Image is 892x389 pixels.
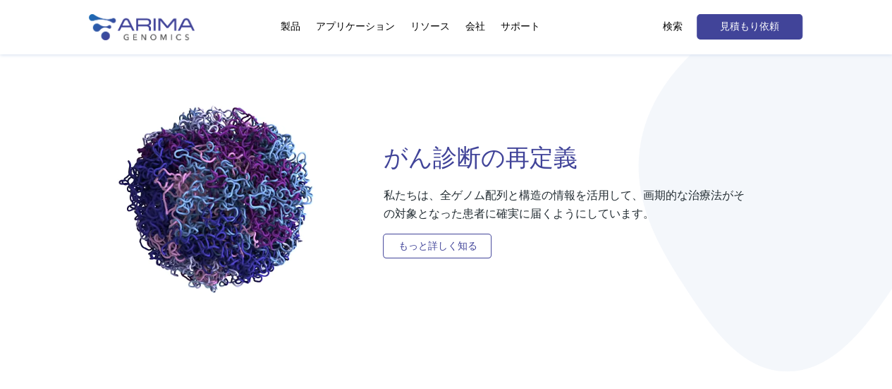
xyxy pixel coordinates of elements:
iframe: チャットウィジェット [821,321,892,389]
img: 有馬ゲノミクスのロゴ [89,14,195,40]
font: もっと詳しく知る [398,240,477,252]
font: 私たちは、全ゲノム配列と構造の情報を活用して、画期的な治療法がその対象となった患者に確実に届くようにしています。 [383,187,744,221]
a: 見積もり依頼 [697,14,802,40]
font: 検索 [663,20,683,32]
font: 見積もり依頼 [720,20,779,32]
a: もっと詳しく知る [383,234,491,259]
font: がん診断の再定義 [383,144,577,173]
